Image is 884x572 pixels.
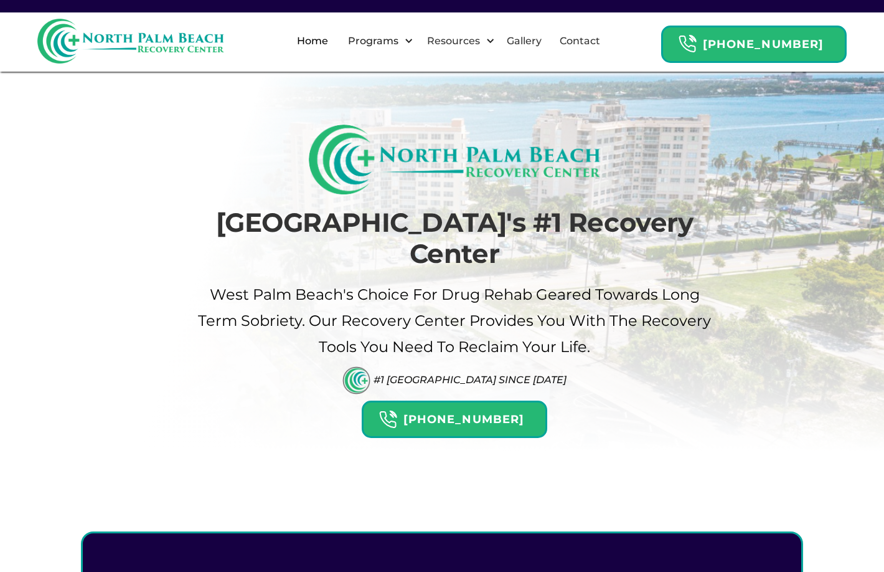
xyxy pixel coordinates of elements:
[661,19,847,63] a: Header Calendar Icons[PHONE_NUMBER]
[499,21,549,61] a: Gallery
[345,34,402,49] div: Programs
[362,394,547,438] a: Header Calendar Icons[PHONE_NUMBER]
[552,21,608,61] a: Contact
[337,21,416,61] div: Programs
[703,37,824,51] strong: [PHONE_NUMBER]
[678,34,697,54] img: Header Calendar Icons
[416,21,498,61] div: Resources
[424,34,483,49] div: Resources
[196,207,713,270] h1: [GEOGRAPHIC_DATA]'s #1 Recovery Center
[309,125,601,194] img: North Palm Beach Recovery Logo (Rectangle)
[374,374,567,386] div: #1 [GEOGRAPHIC_DATA] Since [DATE]
[196,282,713,360] p: West palm beach's Choice For drug Rehab Geared Towards Long term sobriety. Our Recovery Center pr...
[289,21,336,61] a: Home
[403,412,524,426] strong: [PHONE_NUMBER]
[379,410,397,429] img: Header Calendar Icons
